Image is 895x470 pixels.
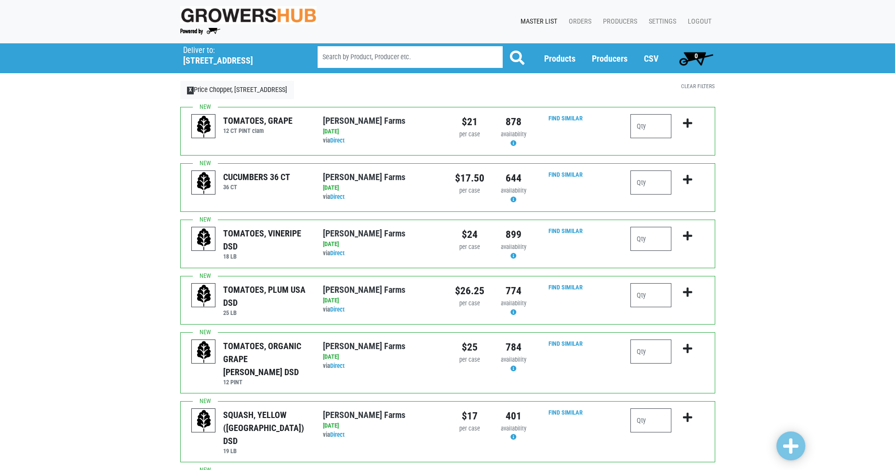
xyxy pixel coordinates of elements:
span: availability [501,300,526,307]
img: placeholder-variety-43d6402dacf2d531de610a020419775a.svg [192,227,216,251]
a: Find Similar [548,340,583,347]
a: [PERSON_NAME] Farms [323,285,405,295]
a: Products [544,53,575,64]
a: Settings [641,13,680,31]
div: TOMATOES, GRAPE [223,114,293,127]
div: [DATE] [323,183,440,193]
h6: 12 PINT [223,379,308,386]
div: TOMATOES, PLUM USA DSD [223,283,308,309]
div: via [323,362,440,371]
h6: 25 LB [223,309,308,316]
span: Price Chopper, Erie Boulevard, #172 (2515 Erie Blvd E, Syracuse, NY 13224, USA) [183,43,300,66]
input: Qty [630,114,671,138]
div: [DATE] [323,240,440,249]
span: 0 [695,52,698,60]
img: placeholder-variety-43d6402dacf2d531de610a020419775a.svg [192,115,216,139]
a: Direct [330,249,345,257]
img: Powered by Big Wheelbarrow [180,28,220,35]
img: placeholder-variety-43d6402dacf2d531de610a020419775a.svg [192,409,216,433]
a: Find Similar [548,284,583,291]
h6: 36 CT [223,183,290,191]
a: Find Similar [548,171,583,178]
span: availability [501,131,526,138]
div: $26.25 [455,283,484,299]
div: TOMATOES, VINERIPE DSD [223,227,308,253]
div: TOMATOES, ORGANIC GRAPE [PERSON_NAME] DSD [223,339,308,379]
a: Producers [595,13,641,31]
a: CSV [644,53,658,64]
input: Qty [630,170,671,195]
div: [DATE] [323,127,440,136]
div: via [323,249,440,258]
span: X [187,87,194,94]
div: via [323,193,440,202]
div: [DATE] [323,352,440,362]
img: placeholder-variety-43d6402dacf2d531de610a020419775a.svg [192,171,216,195]
a: Producers [592,53,628,64]
div: $17.50 [455,170,484,186]
div: per case [455,186,484,196]
a: Master List [513,13,561,31]
input: Qty [630,283,671,307]
span: availability [501,187,526,194]
div: $25 [455,339,484,355]
a: Find Similar [548,115,583,122]
div: 644 [499,170,528,186]
a: Direct [330,362,345,369]
h5: [STREET_ADDRESS] [183,55,293,66]
input: Qty [630,408,671,432]
div: [DATE] [323,421,440,431]
a: [PERSON_NAME] Farms [323,341,405,351]
h6: 18 LB [223,253,308,260]
a: Direct [330,306,345,313]
a: 0 [675,49,718,68]
a: Logout [680,13,715,31]
a: [PERSON_NAME] Farms [323,172,405,182]
div: per case [455,130,484,139]
p: Deliver to: [183,46,293,55]
div: 899 [499,227,528,242]
div: via [323,136,440,145]
div: 401 [499,408,528,424]
div: $24 [455,227,484,242]
span: availability [501,356,526,363]
h6: 12 CT PINT clam [223,127,293,134]
a: [PERSON_NAME] Farms [323,228,405,238]
input: Search by Product, Producer etc. [318,46,503,68]
div: via [323,305,440,314]
input: Qty [630,227,671,251]
div: per case [455,299,484,308]
div: $21 [455,114,484,130]
div: via [323,431,440,440]
div: per case [455,243,484,252]
span: availability [501,425,526,432]
a: Direct [330,193,345,200]
div: per case [455,424,484,433]
span: availability [501,243,526,250]
div: per case [455,355,484,365]
a: Clear Filters [681,83,715,90]
a: Direct [330,431,345,438]
div: 784 [499,339,528,355]
a: Orders [561,13,595,31]
a: Find Similar [548,409,583,416]
div: $17 [455,408,484,424]
img: original-fc7597fdc6adbb9d0e2ae620e786d1a2.jpg [180,6,317,24]
img: placeholder-variety-43d6402dacf2d531de610a020419775a.svg [192,340,216,364]
div: 774 [499,283,528,299]
a: XPrice Chopper, [STREET_ADDRESS] [180,81,294,99]
a: [PERSON_NAME] Farms [323,410,405,420]
input: Qty [630,339,671,364]
a: Find Similar [548,227,583,235]
div: [DATE] [323,296,440,305]
img: placeholder-variety-43d6402dacf2d531de610a020419775a.svg [192,284,216,308]
div: 878 [499,114,528,130]
h6: 19 LB [223,447,308,455]
a: Direct [330,137,345,144]
div: SQUASH, YELLOW ([GEOGRAPHIC_DATA]) DSD [223,408,308,447]
div: CUCUMBERS 36 CT [223,170,290,183]
a: [PERSON_NAME] Farms [323,116,405,126]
